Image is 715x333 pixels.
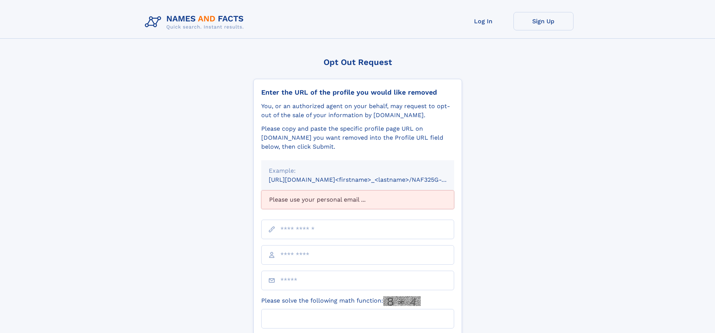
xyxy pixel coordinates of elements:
a: Sign Up [513,12,574,30]
div: Please use your personal email ... [261,190,454,209]
div: You, or an authorized agent on your behalf, may request to opt-out of the sale of your informatio... [261,102,454,120]
label: Please solve the following math function: [261,296,421,306]
div: Please copy and paste the specific profile page URL on [DOMAIN_NAME] you want removed into the Pr... [261,124,454,151]
img: Logo Names and Facts [142,12,250,32]
div: Opt Out Request [253,57,462,67]
a: Log In [453,12,513,30]
small: [URL][DOMAIN_NAME]<firstname>_<lastname>/NAF325G-xxxxxxxx [269,176,468,183]
div: Enter the URL of the profile you would like removed [261,88,454,96]
div: Example: [269,166,447,175]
